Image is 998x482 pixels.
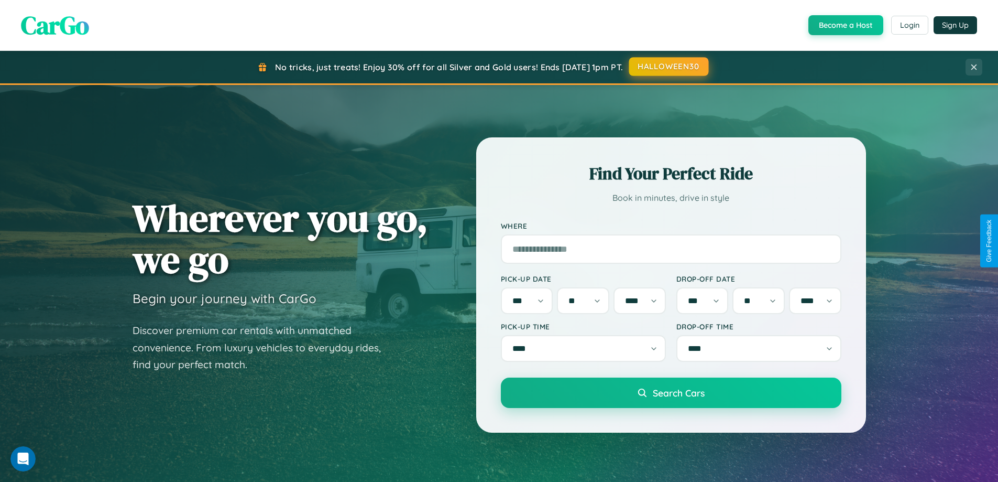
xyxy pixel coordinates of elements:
[10,446,36,472] iframe: Intercom live chat
[275,62,623,72] span: No tricks, just treats! Enjoy 30% off for all Silver and Gold users! Ends [DATE] 1pm PT.
[891,16,928,35] button: Login
[934,16,977,34] button: Sign Up
[501,274,666,283] label: Pick-up Date
[676,322,841,331] label: Drop-off Time
[676,274,841,283] label: Drop-off Date
[21,8,89,42] span: CarGo
[501,322,666,331] label: Pick-up Time
[808,15,883,35] button: Become a Host
[501,378,841,408] button: Search Cars
[501,190,841,206] p: Book in minutes, drive in style
[501,162,841,185] h2: Find Your Perfect Ride
[133,197,428,280] h1: Wherever you go, we go
[653,387,705,399] span: Search Cars
[133,322,394,373] p: Discover premium car rentals with unmatched convenience. From luxury vehicles to everyday rides, ...
[985,220,993,262] div: Give Feedback
[629,57,709,76] button: HALLOWEEN30
[501,221,841,230] label: Where
[133,291,316,306] h3: Begin your journey with CarGo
